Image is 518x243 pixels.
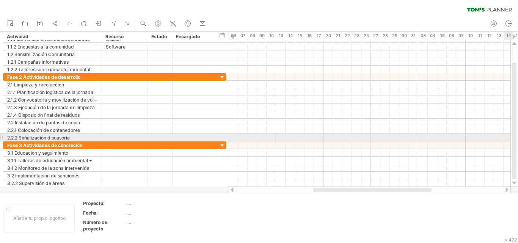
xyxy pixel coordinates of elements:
[380,32,390,40] div: Martes, 28 de octubre de 2025
[352,32,361,40] div: Jueves, 23 de octubre de 2025
[487,33,492,38] font: 12
[276,32,286,40] div: Lunes, 13 de octubre de 2025
[345,33,350,38] font: 22
[240,33,245,38] font: 07
[248,32,257,40] div: Miércoles, 8 de octubre de 2025
[383,33,388,38] font: 28
[399,32,409,40] div: Jueves, 30 de octubre de 2025
[478,33,482,38] font: 11
[402,33,407,38] font: 30
[7,34,28,39] font: Actividad
[279,33,283,38] font: 13
[373,33,378,38] font: 27
[7,74,80,80] font: Fase 2 Actividades de desarrollo
[269,33,274,38] font: 10
[466,32,475,40] div: Lunes, 10 de noviembre de 2025
[13,215,66,221] font: Añade tu propio logotipo
[456,32,466,40] div: Viernes, 7 de noviembre de 2025
[229,32,238,40] div: Lunes, 6 de octubre de 2025
[7,143,82,148] font: Fase 3 Actividades de concreción
[7,150,68,156] font: 3.1 Educacion y seguimiento
[468,33,473,38] font: 10
[286,32,295,40] div: Martes, 14 de octubre de 2025
[295,32,305,40] div: Miércoles, 15 de octubre de 2025
[105,34,124,39] font: Recurso
[7,67,90,72] font: 1.2.2 Talleres sobre impacto ambiental
[447,32,456,40] div: Jueves, 6 de noviembre de 2025
[428,32,437,40] div: Martes, 4 de noviembre de 2025
[7,89,93,95] font: 2.1.1 Planificación logística de la jornada
[449,33,454,38] font: 06
[83,210,98,216] font: Fecha:
[7,44,74,50] font: 1.1.2 Encuestas a la comunidad
[506,33,511,38] font: 14
[458,33,463,38] font: 07
[475,32,485,40] div: Martes, 11 de noviembre de 2025
[361,32,371,40] div: Viernes, 24 de octubre de 2025
[307,33,312,38] font: 16
[176,34,200,39] font: Encargado
[7,59,69,65] font: 1.2.1 Campañas informativas
[317,33,321,38] font: 17
[7,127,80,133] font: 2.2.1 Colocación de contenedores
[364,33,369,38] font: 24
[494,32,504,40] div: Jueves, 13 de noviembre de 2025
[430,33,435,38] font: 04
[7,52,75,57] font: 1.2 Sensibilización Comunitaria
[7,120,80,125] font: 2.2 Instalación de puntos de copia
[106,44,126,50] font: Software
[7,135,70,141] font: 2.2.2 Señalización disuasoria
[7,112,80,118] font: 2.1.4 Disposición final de residuos
[333,32,342,40] div: Martes, 21 de octubre de 2025
[126,210,131,216] font: ....
[485,32,494,40] div: Miércoles, 12 de noviembre de 2025
[298,33,302,38] font: 15
[505,237,517,243] font: v 422
[390,32,399,40] div: Miércoles, 29 de octubre de 2025
[411,33,416,38] font: 31
[257,32,267,40] div: Jueves, 9 de octubre de 2025
[7,165,89,171] font: 3.1.2 Monitoreo de la zona intervenida
[392,33,397,38] font: 29
[267,32,276,40] div: Viernes, 10 de octubre de 2025
[250,33,255,38] font: 08
[497,33,501,38] font: 13
[354,33,359,38] font: 23
[238,32,248,40] div: Martes, 7 de octubre de 2025
[7,82,64,88] font: 2.1 Limpieza y recolección
[7,105,95,110] font: 2.1.3 Ejecución de la jornada de limpieza
[7,97,111,103] font: 2.1.2 Convocatoria y movilización de voluntarios
[7,158,92,163] font: 3.1.1 Talleres de educación ambiental +
[342,32,352,40] div: Miércoles, 22 de octubre de 2025
[323,32,333,40] div: Lunes, 20 de octubre de 2025
[288,33,293,38] font: 14
[83,201,105,206] font: Proyecto:
[126,219,131,225] font: ....
[7,180,64,186] font: 3.2.2 Supervisión de áreas
[231,33,236,38] font: 06
[151,34,167,39] font: Estado
[7,173,79,179] font: 3.2 Implementación de sanciones
[336,33,340,38] font: 21
[83,219,107,232] font: Número de proyecto
[440,33,445,38] font: 05
[314,32,323,40] div: Viernes, 17 de octubre de 2025
[259,33,265,38] font: 09
[326,33,331,38] font: 20
[421,33,426,38] font: 03
[305,32,314,40] div: Jueves, 16 de octubre de 2025
[504,32,513,40] div: Viernes, 14 de noviembre de 2025
[371,32,380,40] div: Lunes, 27 de octubre de 2025
[418,32,428,40] div: Lunes, 3 de noviembre de 2025
[437,32,447,40] div: Miércoles, 5 de noviembre de 2025
[126,201,131,206] font: ....
[409,32,418,40] div: Viernes, 31 de octubre de 2025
